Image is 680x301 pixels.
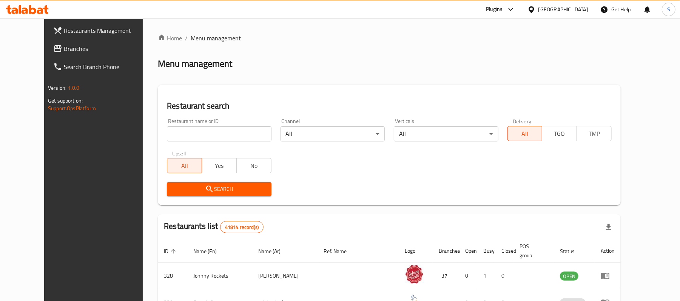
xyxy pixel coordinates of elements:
[433,263,459,289] td: 37
[220,221,264,233] div: Total records count
[167,182,271,196] button: Search
[545,128,574,139] span: TGO
[495,240,513,263] th: Closed
[542,126,577,141] button: TGO
[281,126,385,141] div: All
[158,58,232,70] h2: Menu management
[193,247,227,256] span: Name (En)
[205,160,234,171] span: Yes
[236,158,271,173] button: No
[164,247,178,256] span: ID
[170,160,199,171] span: All
[202,158,237,173] button: Yes
[64,26,152,35] span: Restaurants Management
[459,263,477,289] td: 0
[486,5,503,14] div: Plugins
[47,40,158,58] a: Branches
[399,240,433,263] th: Logo
[258,247,290,256] span: Name (Ar)
[560,272,578,281] span: OPEN
[64,62,152,71] span: Search Branch Phone
[477,240,495,263] th: Busy
[158,34,182,43] a: Home
[172,150,186,156] label: Upsell
[577,126,612,141] button: TMP
[167,126,271,141] input: Search for restaurant name or ID..
[220,224,263,231] span: 41814 record(s)
[185,34,188,43] li: /
[240,160,268,171] span: No
[47,58,158,76] a: Search Branch Phone
[158,34,621,43] nav: breadcrumb
[511,128,540,139] span: All
[48,96,83,106] span: Get support on:
[538,5,588,14] div: [GEOGRAPHIC_DATA]
[48,83,66,93] span: Version:
[191,34,241,43] span: Menu management
[167,100,612,112] h2: Restaurant search
[513,118,532,124] label: Delivery
[595,240,621,263] th: Action
[459,240,477,263] th: Open
[164,221,264,233] h2: Restaurants list
[433,240,459,263] th: Branches
[600,218,618,236] div: Export file
[601,271,615,280] div: Menu
[394,126,498,141] div: All
[507,126,543,141] button: All
[405,265,424,284] img: Johnny Rockets
[68,83,79,93] span: 1.0.0
[324,247,357,256] span: Ref. Name
[560,247,584,256] span: Status
[167,158,202,173] button: All
[667,5,670,14] span: S
[47,21,158,40] a: Restaurants Management
[173,184,265,194] span: Search
[520,242,545,260] span: POS group
[64,44,152,53] span: Branches
[495,263,513,289] td: 0
[158,263,187,289] td: 328
[48,103,96,113] a: Support.OpsPlatform
[187,263,252,289] td: Johnny Rockets
[580,128,609,139] span: TMP
[477,263,495,289] td: 1
[252,263,318,289] td: [PERSON_NAME]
